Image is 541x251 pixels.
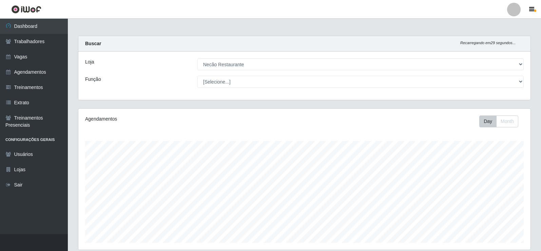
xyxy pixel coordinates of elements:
div: Agendamentos [85,115,262,123]
img: CoreUI Logo [11,5,41,14]
label: Loja [85,58,94,66]
i: Recarregando em 29 segundos... [460,41,516,45]
strong: Buscar [85,41,101,46]
button: Day [479,115,497,127]
button: Month [496,115,518,127]
div: First group [479,115,518,127]
label: Função [85,76,101,83]
div: Toolbar with button groups [479,115,524,127]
